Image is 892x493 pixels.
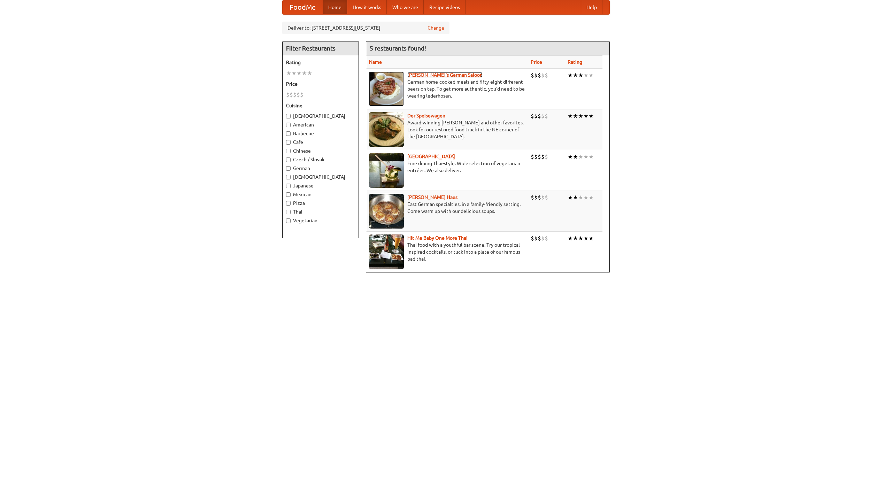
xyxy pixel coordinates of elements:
a: Der Speisewagen [407,113,445,118]
li: ★ [568,71,573,79]
b: [PERSON_NAME]'s German Saloon [407,72,483,78]
li: ★ [573,234,578,242]
label: [DEMOGRAPHIC_DATA] [286,113,355,120]
h4: Filter Restaurants [283,41,359,55]
h5: Rating [286,59,355,66]
li: $ [541,112,545,120]
p: Award-winning [PERSON_NAME] and other favorites. Look for our restored food truck in the NE corne... [369,119,525,140]
input: [DEMOGRAPHIC_DATA] [286,175,291,179]
a: Rating [568,59,582,65]
li: ★ [573,194,578,201]
li: $ [541,234,545,242]
a: [PERSON_NAME] Haus [407,194,457,200]
li: ★ [589,112,594,120]
a: Home [323,0,347,14]
img: kohlhaus.jpg [369,194,404,229]
li: $ [531,153,534,161]
li: $ [531,71,534,79]
li: $ [534,234,538,242]
li: ★ [573,71,578,79]
p: East German specialties, in a family-friendly setting. Come warm up with our delicious soups. [369,201,525,215]
li: $ [534,112,538,120]
li: $ [290,91,293,99]
h5: Price [286,80,355,87]
label: Chinese [286,147,355,154]
input: American [286,123,291,127]
li: ★ [573,112,578,120]
li: $ [534,153,538,161]
label: Czech / Slovak [286,156,355,163]
li: ★ [578,194,583,201]
li: $ [545,194,548,201]
a: [GEOGRAPHIC_DATA] [407,154,455,159]
label: Barbecue [286,130,355,137]
li: $ [545,234,548,242]
li: ★ [583,194,589,201]
label: American [286,121,355,128]
li: $ [293,91,297,99]
li: ★ [302,69,307,77]
p: Thai food with a youthful bar scene. Try our tropical inspired cocktails, or tuck into a plate of... [369,241,525,262]
li: $ [534,194,538,201]
li: $ [297,91,300,99]
li: ★ [589,234,594,242]
li: ★ [583,71,589,79]
li: ★ [297,69,302,77]
li: ★ [589,194,594,201]
li: $ [541,194,545,201]
label: Pizza [286,200,355,207]
li: $ [534,71,538,79]
li: $ [538,194,541,201]
p: Fine dining Thai-style. Wide selection of vegetarian entrées. We also deliver. [369,160,525,174]
a: Help [581,0,602,14]
li: $ [538,112,541,120]
label: Japanese [286,182,355,189]
p: German home-cooked meals and fifty-eight different beers on tap. To get more authentic, you'd nee... [369,78,525,99]
li: $ [538,71,541,79]
a: FoodMe [283,0,323,14]
img: speisewagen.jpg [369,112,404,147]
li: ★ [589,71,594,79]
li: ★ [578,153,583,161]
li: ★ [583,112,589,120]
li: $ [541,71,545,79]
li: $ [545,112,548,120]
input: Thai [286,210,291,214]
li: ★ [583,153,589,161]
li: $ [531,194,534,201]
h5: Cuisine [286,102,355,109]
label: Mexican [286,191,355,198]
li: $ [545,153,548,161]
a: Price [531,59,542,65]
li: ★ [583,234,589,242]
input: Chinese [286,149,291,153]
li: ★ [573,153,578,161]
img: esthers.jpg [369,71,404,106]
li: ★ [578,234,583,242]
div: Deliver to: [STREET_ADDRESS][US_STATE] [282,22,449,34]
input: [DEMOGRAPHIC_DATA] [286,114,291,118]
label: [DEMOGRAPHIC_DATA] [286,174,355,180]
input: Vegetarian [286,218,291,223]
a: How it works [347,0,387,14]
li: ★ [568,234,573,242]
li: ★ [578,71,583,79]
li: ★ [307,69,312,77]
li: ★ [568,153,573,161]
input: Mexican [286,192,291,197]
label: German [286,165,355,172]
ng-pluralize: 5 restaurants found! [370,45,426,52]
img: satay.jpg [369,153,404,188]
li: $ [531,234,534,242]
li: ★ [568,112,573,120]
li: $ [538,234,541,242]
li: ★ [568,194,573,201]
a: Name [369,59,382,65]
input: Cafe [286,140,291,145]
input: Barbecue [286,131,291,136]
input: Pizza [286,201,291,206]
a: Who we are [387,0,424,14]
li: ★ [589,153,594,161]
